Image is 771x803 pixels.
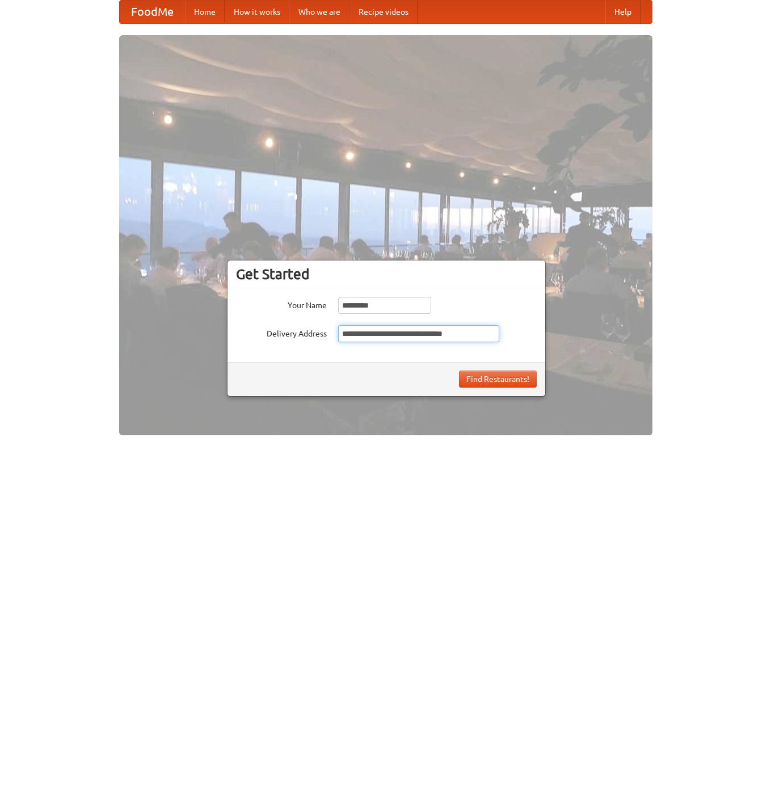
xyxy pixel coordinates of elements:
label: Delivery Address [236,325,327,339]
label: Your Name [236,297,327,311]
a: Who we are [289,1,349,23]
a: Recipe videos [349,1,418,23]
a: FoodMe [120,1,185,23]
a: Help [605,1,641,23]
button: Find Restaurants! [459,371,537,388]
a: Home [185,1,225,23]
a: How it works [225,1,289,23]
h3: Get Started [236,266,537,283]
